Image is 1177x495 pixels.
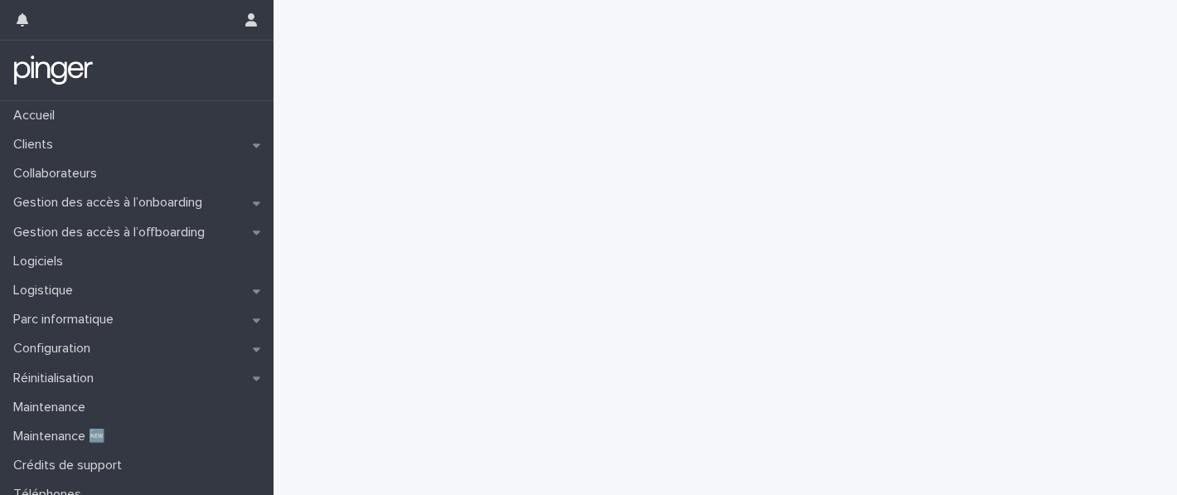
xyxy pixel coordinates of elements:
p: Réinitialisation [7,371,107,386]
p: Gestion des accès à l’onboarding [7,195,216,211]
p: Logiciels [7,254,76,269]
p: Maintenance [7,400,99,415]
p: Collaborateurs [7,166,110,182]
img: mTgBEunGTSyRkCgitkcU [13,54,94,87]
p: Logistique [7,283,86,298]
p: Maintenance 🆕 [7,429,119,444]
p: Accueil [7,108,68,124]
p: Clients [7,137,66,153]
p: Gestion des accès à l’offboarding [7,225,218,240]
p: Crédits de support [7,458,135,473]
p: Parc informatique [7,312,127,328]
p: Configuration [7,341,104,357]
